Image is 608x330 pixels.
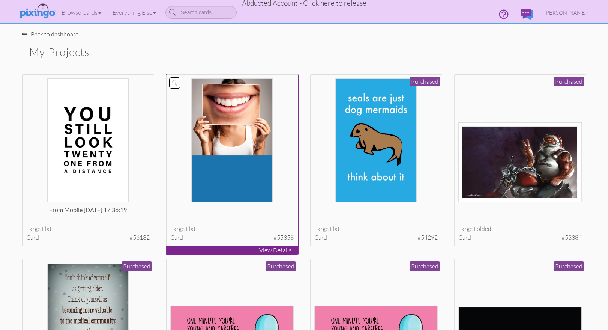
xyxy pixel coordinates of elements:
[47,78,129,202] img: 96001-1-1680284182295-0c5adfab9c298a61-qa.jpg
[266,261,296,271] div: Purchased
[165,6,237,19] input: Search cards
[26,225,41,232] span: large
[166,246,298,255] p: View Details
[554,261,584,271] div: Purchased
[458,122,582,202] img: 91001-1-1671338665081-06e7afaee7ed51a2-qa.jpg
[170,225,185,232] span: large
[539,3,592,22] a: [PERSON_NAME]
[417,233,438,242] span: #54292
[170,233,294,242] div: card
[330,225,340,232] span: flat
[186,225,196,232] span: flat
[521,9,533,20] img: comments.svg
[314,225,329,232] span: large
[26,233,150,242] div: card
[56,3,107,22] a: Browse Cards
[554,77,584,87] div: Purchased
[273,233,294,242] span: #55358
[22,30,79,38] a: Back to dashboard
[410,261,440,271] div: Purchased
[458,233,582,242] div: card
[26,206,150,221] div: From Mobile [DATE] 17:36:19
[458,225,473,232] span: large
[107,3,162,22] a: Everything Else
[29,46,291,58] h2: My Projects
[314,233,438,242] div: card
[410,77,440,87] div: Purchased
[474,225,491,232] span: folded
[335,78,417,202] img: 92656-1-1674150729044-ca92352412976bf5-qa.jpg
[544,9,587,16] span: [PERSON_NAME]
[191,78,273,202] img: 94486-1-1677533907342-71d84729098b87dd-qa.jpg
[122,261,152,271] div: Purchased
[42,225,52,232] span: flat
[561,233,582,242] span: #53384
[17,2,57,21] img: pixingo logo
[129,233,150,242] span: #56132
